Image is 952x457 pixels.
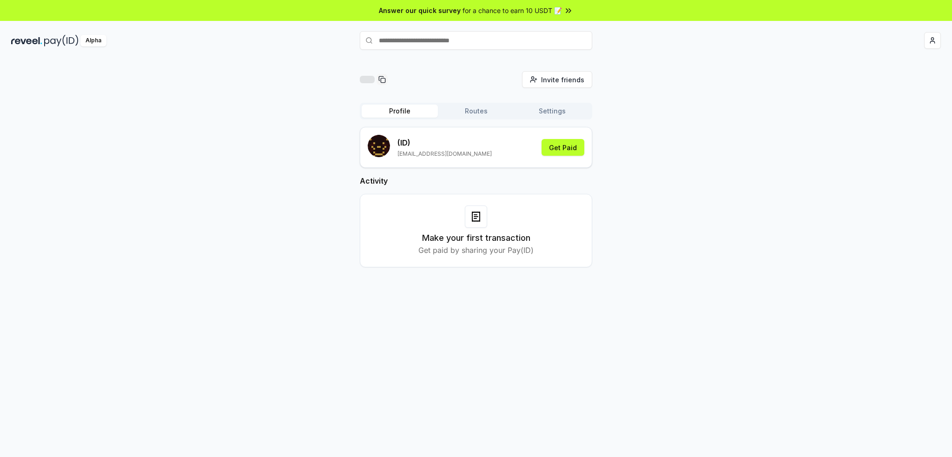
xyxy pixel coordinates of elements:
button: Routes [438,105,514,118]
h3: Make your first transaction [422,232,530,245]
div: Alpha [80,35,106,46]
span: Invite friends [541,75,584,85]
span: Answer our quick survey [379,6,461,15]
img: pay_id [44,35,79,46]
p: [EMAIL_ADDRESS][DOMAIN_NAME] [397,150,492,158]
p: Get paid by sharing your Pay(ID) [418,245,534,256]
span: for a chance to earn 10 USDT 📝 [463,6,562,15]
img: reveel_dark [11,35,42,46]
button: Invite friends [522,71,592,88]
h2: Activity [360,175,592,186]
button: Settings [514,105,590,118]
p: (ID) [397,137,492,148]
button: Get Paid [542,139,584,156]
button: Profile [362,105,438,118]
